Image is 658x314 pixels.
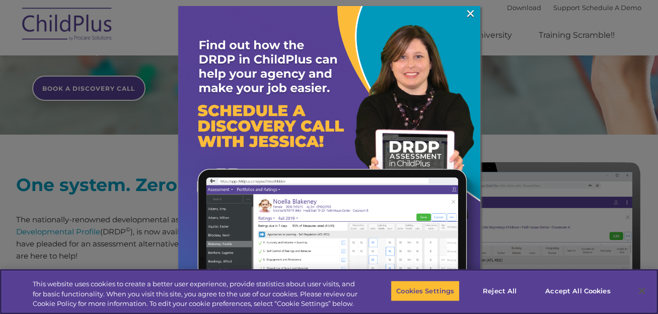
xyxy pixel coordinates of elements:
[468,280,531,301] button: Reject All
[540,280,616,301] button: Accept All Cookies
[631,280,653,302] button: Close
[33,279,362,309] div: This website uses cookies to create a better user experience, provide statistics about user visit...
[391,280,460,301] button: Cookies Settings
[465,9,476,19] a: ×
